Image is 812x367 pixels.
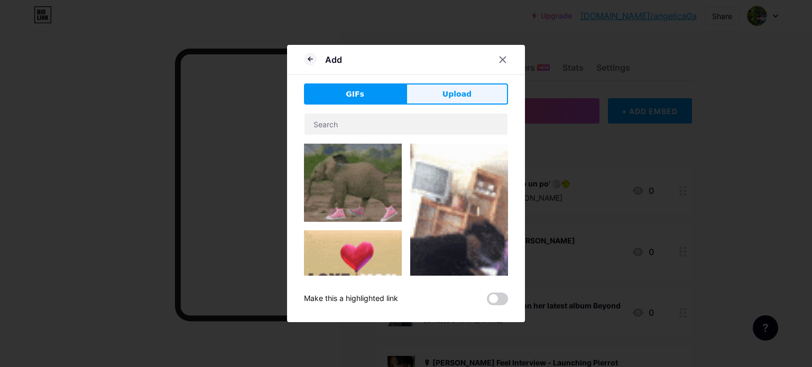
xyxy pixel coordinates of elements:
div: Make this a highlighted link [304,293,398,305]
span: Upload [442,89,472,100]
button: GIFs [304,83,406,105]
span: GIFs [346,89,364,100]
button: Upload [406,83,508,105]
img: Gihpy [304,144,402,222]
div: Add [325,53,342,66]
img: Gihpy [304,230,402,328]
img: Gihpy [410,144,508,325]
input: Search [304,114,508,135]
